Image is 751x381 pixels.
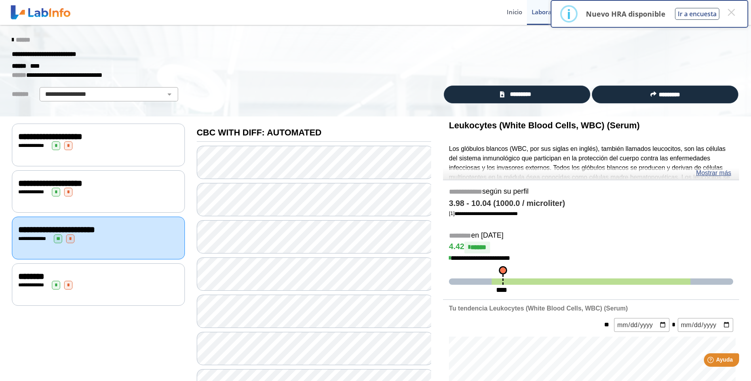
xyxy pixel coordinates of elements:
[614,318,669,332] input: mm/dd/yyyy
[586,9,665,19] p: Nuevo HRA disponible
[197,128,321,137] b: CBC WITH DIFF: AUTOMATED
[449,199,733,208] h4: 3.98 - 10.04 (1000.0 / microliter)
[449,231,733,240] h5: en [DATE]
[567,7,571,21] div: i
[696,168,731,178] a: Mostrar más
[449,305,628,312] b: Tu tendencia Leukocytes (White Blood Cells, WBC) (Serum)
[449,242,733,253] h4: 4.42
[681,350,742,372] iframe: Help widget launcher
[449,120,640,130] b: Leukocytes (White Blood Cells, WBC) (Serum)
[678,318,733,332] input: mm/dd/yyyy
[449,187,733,196] h5: según su perfil
[724,5,738,19] button: Close this dialog
[449,210,518,216] a: [1]
[675,8,719,20] button: Ir a encuesta
[449,144,733,229] p: Los glóbulos blancos (WBC, por sus siglas en inglés), también llamados leucocitos, son las célula...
